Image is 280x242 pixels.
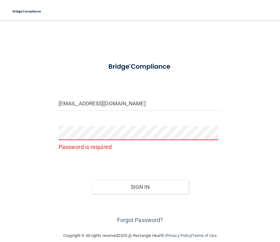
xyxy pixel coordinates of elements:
a: Terms of Use [192,233,216,238]
a: Forgot Password? [117,217,163,223]
img: bridge_compliance_login_screen.278c3ca4.svg [9,5,45,18]
p: Password is required [59,142,221,152]
img: bridge_compliance_login_screen.278c3ca4.svg [102,58,178,75]
input: Email [59,96,221,111]
a: Privacy Policy [166,233,191,238]
button: Sign In [91,180,189,194]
